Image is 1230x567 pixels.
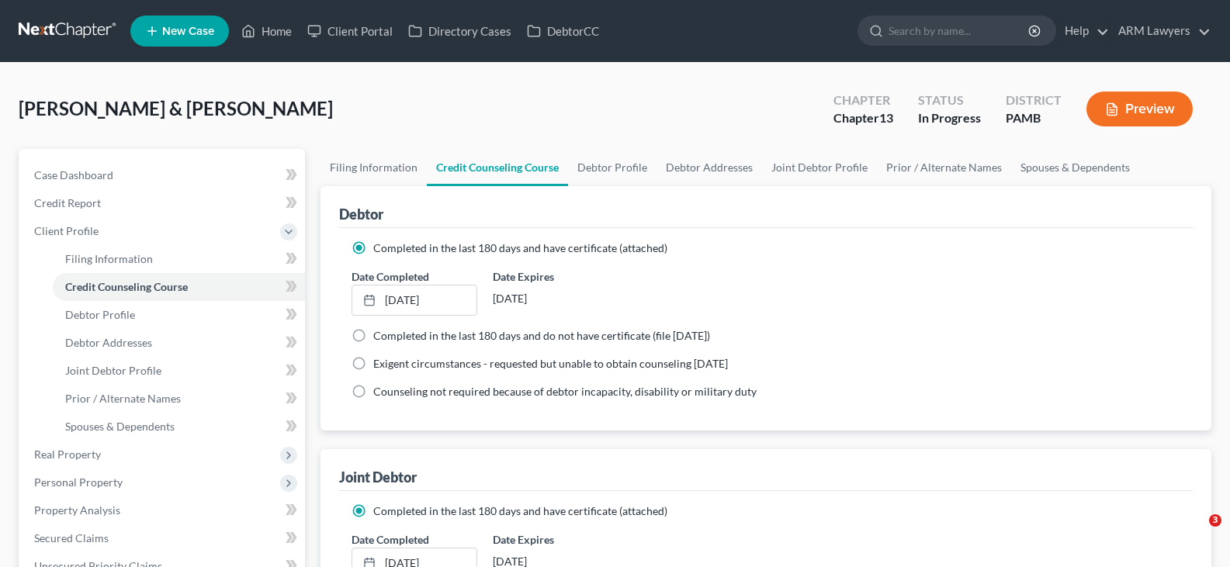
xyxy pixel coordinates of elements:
span: Client Profile [34,224,99,237]
span: Property Analysis [34,503,120,517]
span: Credit Report [34,196,101,209]
a: [DATE] [352,285,476,315]
div: PAMB [1006,109,1062,127]
a: Debtor Addresses [53,329,305,357]
div: Status [918,92,981,109]
a: Debtor Profile [53,301,305,329]
div: Chapter [833,92,893,109]
span: Debtor Profile [65,308,135,321]
span: Exigent circumstances - requested but unable to obtain counseling [DATE] [373,357,728,370]
span: Filing Information [65,252,153,265]
span: 3 [1209,514,1221,527]
span: Spouses & Dependents [65,420,175,433]
iframe: Intercom live chat [1177,514,1214,551]
span: [PERSON_NAME] & [PERSON_NAME] [19,97,333,119]
a: Home [234,17,300,45]
span: Prior / Alternate Names [65,392,181,405]
a: Credit Report [22,189,305,217]
a: Joint Debtor Profile [53,357,305,385]
span: Personal Property [34,475,123,489]
a: Debtor Profile [568,149,657,186]
a: Debtor Addresses [657,149,762,186]
a: Case Dashboard [22,161,305,189]
span: Credit Counseling Course [65,280,188,293]
a: Help [1057,17,1109,45]
a: Spouses & Dependents [53,413,305,441]
a: Joint Debtor Profile [762,149,877,186]
a: Prior / Alternate Names [877,149,1011,186]
span: Debtor Addresses [65,336,152,349]
a: Secured Claims [22,524,305,552]
div: District [1006,92,1062,109]
a: Property Analysis [22,496,305,524]
div: [DATE] [493,285,618,313]
button: Preview [1086,92,1193,126]
span: Real Property [34,448,101,461]
a: Filing Information [320,149,427,186]
a: DebtorCC [519,17,607,45]
a: Credit Counseling Course [427,149,568,186]
span: Case Dashboard [34,168,113,182]
a: Client Portal [300,17,400,45]
a: Directory Cases [400,17,519,45]
span: Secured Claims [34,531,109,545]
span: Completed in the last 180 days and do not have certificate (file [DATE]) [373,329,710,342]
a: Credit Counseling Course [53,273,305,301]
div: Debtor [339,205,383,223]
a: Prior / Alternate Names [53,385,305,413]
a: ARM Lawyers [1110,17,1211,45]
span: New Case [162,26,214,37]
div: In Progress [918,109,981,127]
label: Date Completed [352,268,429,285]
div: Joint Debtor [339,468,417,486]
a: Spouses & Dependents [1011,149,1139,186]
span: Completed in the last 180 days and have certificate (attached) [373,504,667,517]
span: Joint Debtor Profile [65,364,161,377]
span: 13 [879,110,893,125]
div: Chapter [833,109,893,127]
label: Date Completed [352,531,429,548]
a: Filing Information [53,245,305,273]
label: Date Expires [493,531,618,548]
input: Search by name... [889,16,1031,45]
label: Date Expires [493,268,618,285]
span: Counseling not required because of debtor incapacity, disability or military duty [373,385,757,398]
span: Completed in the last 180 days and have certificate (attached) [373,241,667,254]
